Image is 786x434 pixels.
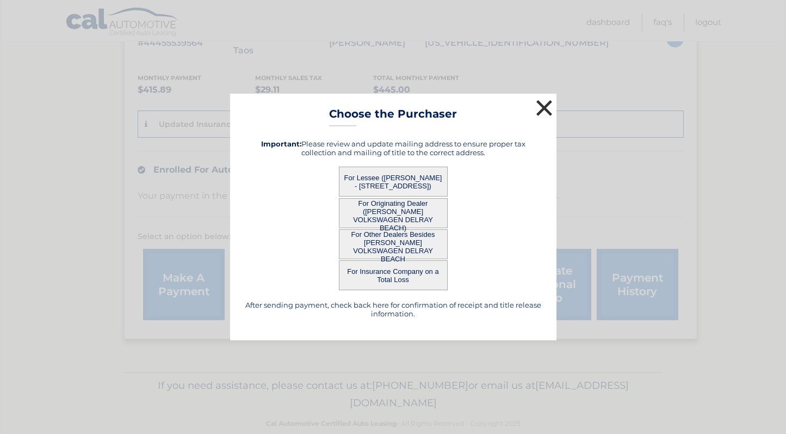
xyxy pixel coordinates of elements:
[534,97,555,119] button: ×
[339,167,448,197] button: For Lessee ([PERSON_NAME] - [STREET_ADDRESS])
[339,260,448,290] button: For Insurance Company on a Total Loss
[261,139,301,148] strong: Important:
[339,229,448,259] button: For Other Dealers Besides [PERSON_NAME] VOLKSWAGEN DELRAY BEACH
[329,107,457,126] h3: Choose the Purchaser
[339,198,448,228] button: For Originating Dealer ([PERSON_NAME] VOLKSWAGEN DELRAY BEACH)
[244,139,543,157] h5: Please review and update mailing address to ensure proper tax collection and mailing of title to ...
[244,301,543,318] h5: After sending payment, check back here for confirmation of receipt and title release information.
